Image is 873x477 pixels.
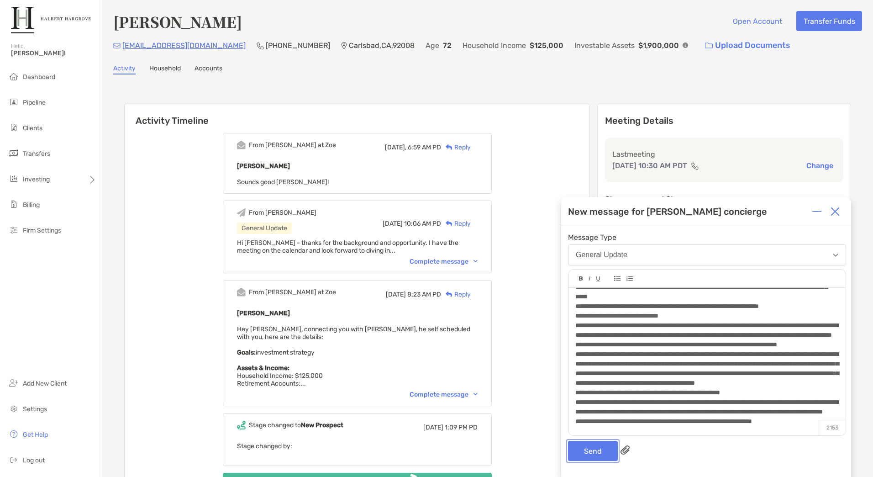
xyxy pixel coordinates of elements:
img: Email Icon [113,43,121,48]
img: Reply icon [446,221,452,227]
a: Accounts [195,64,222,74]
div: Stage changed to [249,421,343,429]
div: From [PERSON_NAME] [249,209,316,217]
h6: Activity Timeline [125,104,589,126]
div: General Update [576,251,627,259]
img: Close [831,207,840,216]
span: Billing [23,201,40,209]
button: Change [804,161,836,170]
div: Complete message [410,391,478,398]
button: General Update [568,244,846,265]
img: Chevron icon [473,393,478,396]
img: Editor control icon [614,276,621,281]
img: communication type [691,162,699,170]
img: settings icon [8,403,19,414]
span: 6:59 AM PD [408,143,441,151]
img: Editor control icon [579,276,583,281]
span: Pipeline [23,99,46,106]
b: [PERSON_NAME] [237,162,290,170]
p: Last meeting [612,148,836,160]
a: Household [149,64,181,74]
p: [PHONE_NUMBER] [266,40,330,51]
span: Hey [PERSON_NAME], connecting you with [PERSON_NAME], he self scheduled with you, here are the de... [237,325,470,387]
img: Info Icon [683,42,688,48]
p: $1,900,000 [638,40,679,51]
img: Expand or collapse [812,207,821,216]
span: [DATE] [386,291,406,298]
button: Send [568,441,618,461]
span: Transfers [23,150,50,158]
img: add_new_client icon [8,377,19,388]
p: 2153 [819,420,846,435]
img: Editor control icon [626,276,633,281]
p: Change prospect Stage [605,193,843,205]
img: button icon [705,42,713,49]
img: Phone Icon [257,42,264,49]
img: investing icon [8,173,19,184]
button: Transfer Funds [796,11,862,31]
span: Hi [PERSON_NAME] - thanks for the background and opportunity. I have the meeting on the calendar ... [237,239,458,254]
span: Clients [23,124,42,132]
img: Reply icon [446,291,452,297]
p: 72 [443,40,452,51]
p: Age [426,40,439,51]
div: From [PERSON_NAME] at Zoe [249,141,336,149]
img: Event icon [237,141,246,149]
img: paperclip attachments [621,445,630,455]
p: Household Income [463,40,526,51]
span: Get Help [23,431,48,439]
img: Event icon [237,208,246,217]
div: From [PERSON_NAME] at Zoe [249,288,336,296]
a: Upload Documents [699,36,796,55]
span: Message Type [568,233,846,242]
p: Stage changed by: [237,440,478,452]
p: $125,000 [530,40,563,51]
h4: [PERSON_NAME] [113,11,242,32]
span: Sounds good [PERSON_NAME]! [237,178,329,186]
img: get-help icon [8,429,19,440]
strong: Assets & Income: [237,364,289,372]
img: clients icon [8,122,19,133]
img: billing icon [8,199,19,210]
p: [EMAIL_ADDRESS][DOMAIN_NAME] [122,40,246,51]
div: New message for [PERSON_NAME] concierge [568,206,767,217]
p: Meeting Details [605,115,843,127]
div: Reply [441,143,471,152]
img: Editor control icon [596,276,600,281]
img: transfers icon [8,148,19,159]
span: 10:06 AM PD [404,220,441,228]
p: [DATE] 10:30 AM PDT [612,160,687,171]
span: Add New Client [23,380,67,387]
a: Activity [113,64,136,74]
span: 8:23 AM PD [407,291,441,298]
div: General Update [237,223,292,234]
img: Event icon [237,288,246,297]
span: [PERSON_NAME]! [11,49,96,57]
strong: Goals: [237,349,256,356]
button: Open Account [726,11,789,31]
span: 1:09 PM PD [445,424,478,431]
div: Complete message [410,258,478,265]
img: Location Icon [341,42,347,49]
img: Reply icon [446,144,452,150]
div: Reply [441,219,471,228]
span: Log out [23,456,45,464]
span: Settings [23,405,47,413]
p: Carlsbad , CA , 92008 [349,40,415,51]
b: New Prospect [301,421,343,429]
span: [DATE], [385,143,406,151]
img: Chevron icon [473,260,478,263]
b: [PERSON_NAME] [237,309,290,317]
div: Reply [441,290,471,299]
img: pipeline icon [8,96,19,107]
img: Zoe Logo [11,4,91,37]
span: Investing [23,175,50,183]
img: dashboard icon [8,71,19,82]
img: logout icon [8,454,19,465]
span: Dashboard [23,73,55,81]
img: Open dropdown arrow [833,254,838,257]
img: Event icon [237,421,246,429]
img: firm-settings icon [8,224,19,235]
p: Investable Assets [574,40,635,51]
span: [DATE] [383,220,403,228]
